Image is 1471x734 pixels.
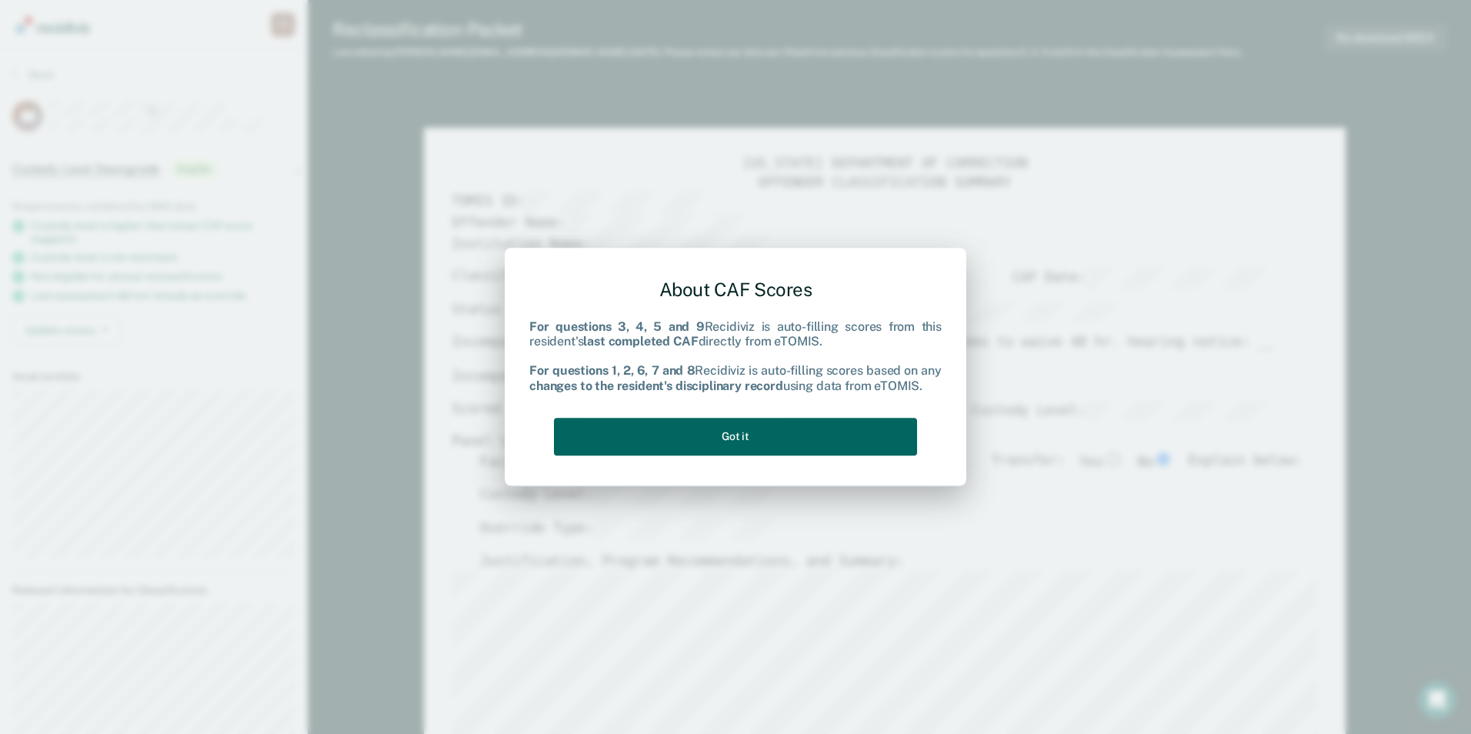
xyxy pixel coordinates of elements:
b: changes to the resident's disciplinary record [529,379,783,393]
button: Got it [554,418,917,455]
div: About CAF Scores [529,266,942,313]
b: For questions 1, 2, 6, 7 and 8 [529,364,695,379]
b: last completed CAF [583,334,698,349]
b: For questions 3, 4, 5 and 9 [529,319,705,334]
div: Recidiviz is auto-filling scores from this resident's directly from eTOMIS. Recidiviz is auto-fil... [529,319,942,393]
